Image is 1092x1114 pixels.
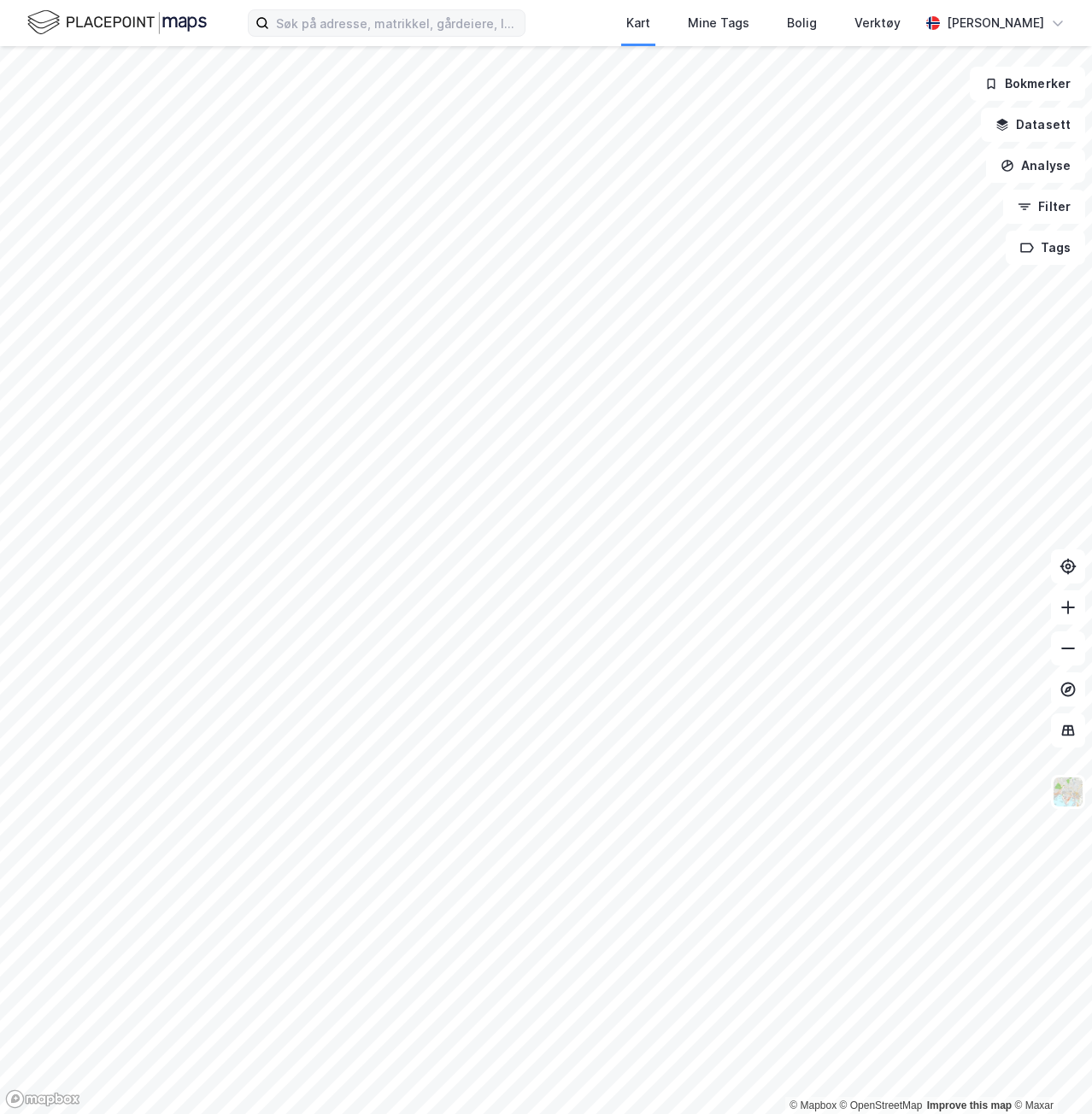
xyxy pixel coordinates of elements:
div: Bolig [787,13,817,33]
button: Filter [1003,190,1085,224]
img: logo.f888ab2527a4732fd821a326f86c7f29.svg [27,8,207,38]
button: Tags [1006,231,1085,265]
a: Mapbox [790,1099,837,1111]
button: Analyse [986,149,1085,183]
a: OpenStreetMap [840,1099,923,1111]
div: [PERSON_NAME] [947,13,1044,33]
div: Mine Tags [688,13,749,33]
div: Kontrollprogram for chat [1007,1032,1092,1114]
a: Mapbox homepage [5,1089,80,1109]
div: Verktøy [854,13,901,33]
button: Bokmerker [970,67,1085,101]
div: Kart [626,13,650,33]
input: Søk på adresse, matrikkel, gårdeiere, leietakere eller personer [269,10,525,36]
a: Improve this map [927,1099,1012,1111]
button: Datasett [981,108,1085,142]
iframe: Chat Widget [1007,1032,1092,1114]
img: Z [1052,776,1084,808]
